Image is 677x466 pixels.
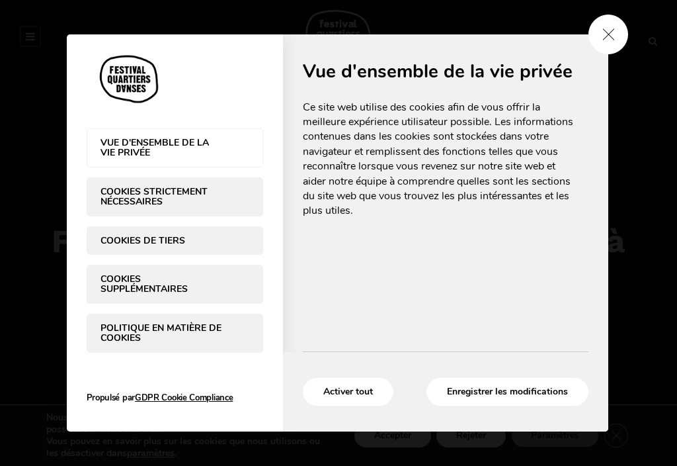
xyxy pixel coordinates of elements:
[588,15,628,54] button: Close GDPR Cookie Settings
[87,378,264,418] a: Propulsé parGDPR Cookie Compliance
[87,265,264,304] button: Cookies supplémentaires
[87,128,264,167] button: Vue d'ensemble de la vie privée
[303,378,393,406] button: Activer tout
[100,138,223,158] span: Vue d'ensemble de la vie privée
[100,187,223,207] span: Cookies strictement nécessaires
[135,391,233,405] span: GDPR Cookie Compliance
[100,323,223,344] span: Politique en matière de cookies
[87,177,264,216] button: Cookies strictement nécessaires
[426,378,588,406] button: Enregistrer les modifications
[303,61,588,83] span: Vue d'ensemble de la vie privée
[100,274,223,295] span: Cookies supplémentaires
[67,34,608,432] dialog: GDPR Settings Screen
[87,314,264,353] button: Politique en matière de cookies
[87,226,264,255] button: Cookies de tiers
[100,236,223,246] span: Cookies de tiers
[303,100,575,218] p: Ce site web utilise des cookies afin de vous offrir la meilleure expérience utilisateur possible....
